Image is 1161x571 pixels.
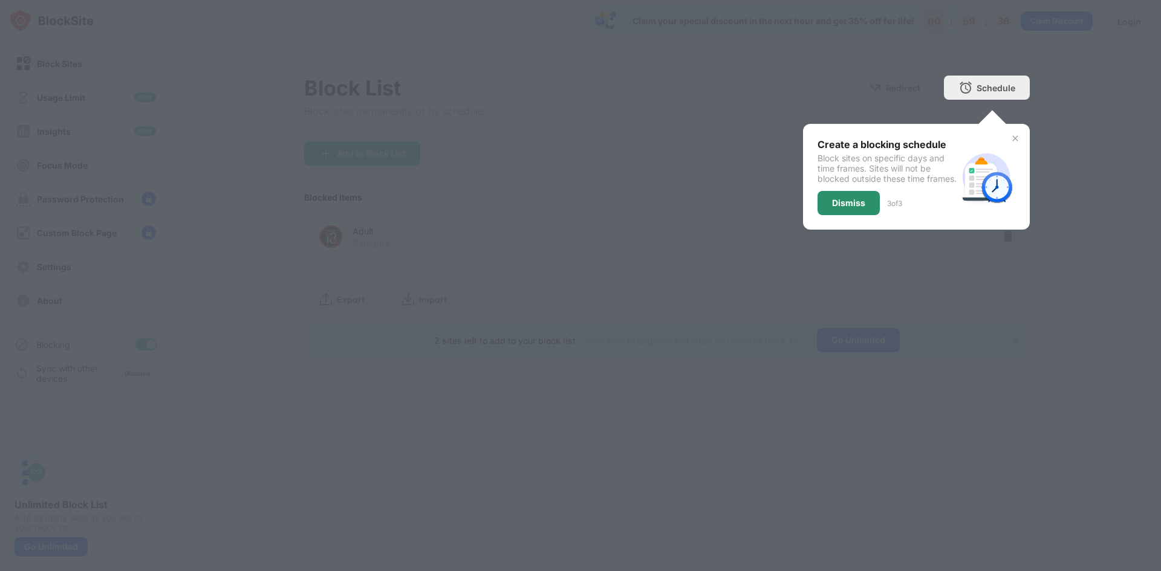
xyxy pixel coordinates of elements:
[977,83,1015,93] div: Schedule
[1010,134,1020,143] img: x-button.svg
[818,138,957,150] div: Create a blocking schedule
[832,198,865,208] div: Dismiss
[818,153,957,184] div: Block sites on specific days and time frames. Sites will not be blocked outside these time frames.
[957,148,1015,206] img: schedule.svg
[887,199,902,208] div: 3 of 3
